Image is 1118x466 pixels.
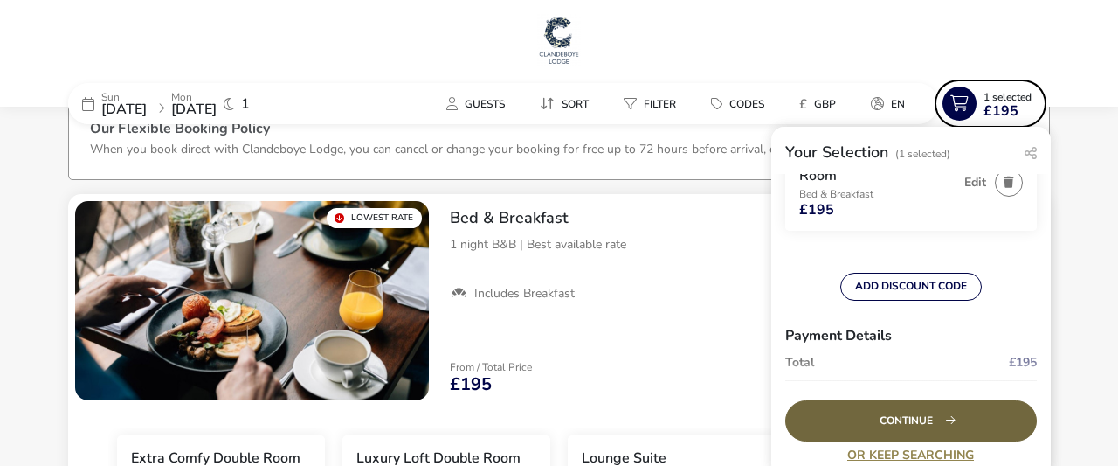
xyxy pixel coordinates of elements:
[450,362,532,372] p: From / Total Price
[785,91,850,116] button: £GBP
[432,91,526,116] naf-pibe-menu-bar-item: Guests
[90,141,912,157] p: When you book direct with Clandeboye Lodge, you can cancel or change your booking for free up to ...
[983,104,1018,118] span: £195
[537,14,581,66] img: Main Website
[880,415,942,427] span: Continue
[90,122,1028,140] h3: Our Flexible Booking Policy
[327,208,422,228] div: Lowest Rate
[895,147,950,161] span: (1 Selected)
[1009,357,1037,369] span: £195
[785,449,1037,462] a: Or Keep Searching
[450,208,1036,228] h2: Bed & Breakfast
[729,97,764,111] span: Codes
[799,203,834,217] span: £195
[68,83,330,124] div: Sun[DATE]Mon[DATE]1
[799,149,956,185] h3: Extra Comfy Double Room
[526,91,610,116] naf-pibe-menu-bar-item: Sort
[857,91,926,116] naf-pibe-menu-bar-item: en
[697,91,785,116] naf-pibe-menu-bar-item: Codes
[562,97,589,111] span: Sort
[644,97,676,111] span: Filter
[432,91,519,116] button: Guests
[799,189,956,199] p: Bed & Breakfast
[983,90,1032,104] span: 1 Selected
[171,100,217,119] span: [DATE]
[75,201,429,400] swiper-slide: 1 / 1
[799,95,807,113] i: £
[938,83,1043,124] button: 1 Selected£195
[814,97,836,111] span: GBP
[785,357,986,369] p: Total
[450,235,1036,254] p: 1 night B&B | Best available rate
[241,97,250,111] span: 1
[171,92,217,102] p: Mon
[891,97,905,111] span: en
[785,142,888,163] h2: Your Selection
[101,92,147,102] p: Sun
[526,91,603,116] button: Sort
[436,194,1050,316] div: Bed & Breakfast1 night B&B | Best available rateIncludes Breakfast
[785,400,1037,442] div: Continue
[964,176,986,189] button: Edit
[857,91,919,116] button: en
[840,273,982,301] button: ADD DISCOUNT CODE
[785,386,986,412] p: Pay Now
[450,376,492,393] span: £195
[101,100,147,119] span: [DATE]
[610,91,697,116] naf-pibe-menu-bar-item: Filter
[465,97,505,111] span: Guests
[785,315,1037,357] h3: Payment Details
[474,286,575,302] span: Includes Breakfast
[938,83,1050,124] naf-pibe-menu-bar-item: 1 Selected£195
[697,91,778,116] button: Codes
[785,91,857,116] naf-pibe-menu-bar-item: £GBP
[610,91,690,116] button: Filter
